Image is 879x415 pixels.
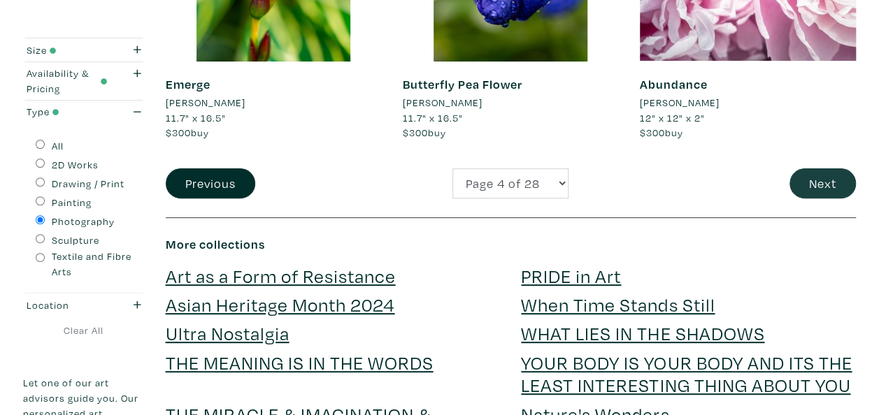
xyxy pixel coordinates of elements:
[640,95,720,110] li: [PERSON_NAME]
[403,126,446,139] span: buy
[640,126,683,139] span: buy
[521,321,764,345] a: WHAT LIES IN THE SHADOWS
[403,111,463,124] span: 11.7" x 16.5"
[166,95,245,110] li: [PERSON_NAME]
[166,321,290,345] a: Ultra Nostalgia
[52,176,124,191] label: Drawing / Print
[52,157,99,173] label: 2D Works
[640,111,705,124] span: 12" x 12" x 2"
[52,249,132,279] label: Textile and Fibre Arts
[166,126,191,139] span: $300
[52,233,99,248] label: Sculpture
[521,263,621,288] a: PRIDE in Art
[789,168,856,198] button: Next
[23,38,145,61] button: Size
[166,95,382,110] a: [PERSON_NAME]
[23,101,145,124] button: Type
[27,43,108,58] div: Size
[23,62,145,100] button: Availability & Pricing
[166,111,226,124] span: 11.7" x 16.5"
[521,292,715,316] a: When Time Stands Still
[166,237,857,252] h6: More collections
[166,76,210,92] a: Emerge
[403,126,428,139] span: $300
[166,168,255,198] button: Previous
[23,293,145,316] button: Location
[27,298,108,313] div: Location
[166,263,396,288] a: Art as a Form of Resistance
[521,350,852,397] a: YOUR BODY IS YOUR BODY AND ITS THE LEAST INTERESTING THING ABOUT YOU
[403,95,483,110] li: [PERSON_NAME]
[27,66,108,96] div: Availability & Pricing
[166,350,434,374] a: THE MEANING IS IN THE WORDS
[23,323,145,338] a: Clear All
[640,126,665,139] span: $300
[403,76,522,92] a: Butterfly Pea Flower
[166,292,395,316] a: Asian Heritage Month 2024
[640,95,856,110] a: [PERSON_NAME]
[640,76,708,92] a: Abundance
[27,104,108,119] div: Type
[52,138,64,154] label: All
[52,195,92,210] label: Painting
[166,126,209,139] span: buy
[52,214,115,229] label: Photography
[403,95,619,110] a: [PERSON_NAME]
